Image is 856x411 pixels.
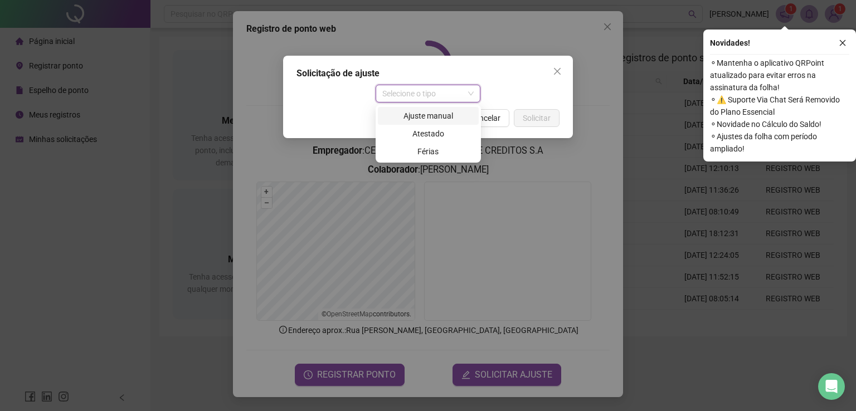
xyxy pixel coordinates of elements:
[710,130,849,155] span: ⚬ Ajustes da folha com período ampliado!
[548,62,566,80] button: Close
[385,145,472,158] div: Férias
[382,85,474,102] span: Selecione o tipo
[470,112,500,124] span: Cancelar
[385,110,472,122] div: Ajuste manual
[710,118,849,130] span: ⚬ Novidade no Cálculo do Saldo!
[461,109,509,127] button: Cancelar
[378,143,479,160] div: Férias
[378,107,479,125] div: Ajuste manual
[296,67,560,80] div: Solicitação de ajuste
[710,37,750,49] span: Novidades !
[553,67,562,76] span: close
[378,125,479,143] div: Atestado
[710,94,849,118] span: ⚬ ⚠️ Suporte Via Chat Será Removido do Plano Essencial
[818,373,845,400] div: Open Intercom Messenger
[710,57,849,94] span: ⚬ Mantenha o aplicativo QRPoint atualizado para evitar erros na assinatura da folha!
[514,109,560,127] button: Solicitar
[839,39,847,47] span: close
[385,128,472,140] div: Atestado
